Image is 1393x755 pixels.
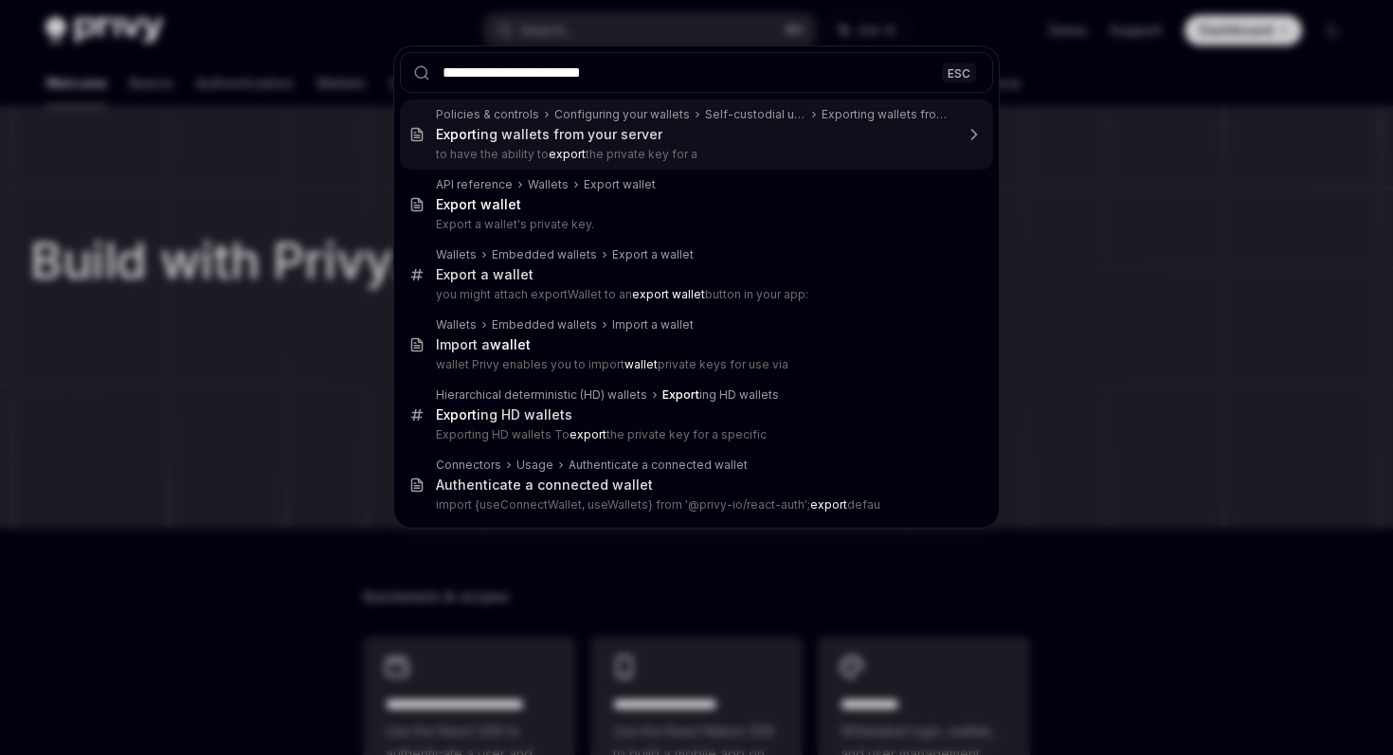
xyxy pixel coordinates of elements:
[942,63,976,82] div: ESC
[436,476,653,494] div: Authenticate a connected wallet
[492,317,597,333] div: Embedded wallets
[632,287,705,301] b: export wallet
[822,107,953,122] div: Exporting wallets from your server
[436,387,647,403] div: Hierarchical deterministic (HD) wallets
[436,406,572,423] div: ing HD wallets
[436,217,953,232] p: Export a wallet's private key.
[436,427,953,442] p: Exporting HD wallets To the private key for a specific
[436,177,513,192] div: API reference
[436,266,534,283] div: Export a wallet
[436,287,953,302] p: you might attach exportWallet to an button in your app:
[705,107,806,122] div: Self-custodial user wallets
[569,458,748,473] div: Authenticate a connected wallet
[612,317,694,333] div: Import a wallet
[810,497,847,512] b: export
[436,126,662,143] div: ing wallets from your server
[436,357,953,372] p: wallet Privy enables you to import private keys for use via
[436,126,477,142] b: Export
[570,427,606,441] b: export
[436,107,539,122] div: Policies & controls
[436,247,477,262] div: Wallets
[436,317,477,333] div: Wallets
[554,107,690,122] div: Configuring your wallets
[624,357,658,371] b: wallet
[436,497,953,512] p: import {useConnectWallet, useWallets} from '@privy-io/react-auth'; defau
[516,458,553,473] div: Usage
[528,177,569,192] div: Wallets
[662,387,699,402] b: Export
[436,196,521,212] b: Export wallet
[436,406,477,422] b: Export
[492,247,597,262] div: Embedded wallets
[612,247,694,262] div: Export a wallet
[490,336,531,352] b: wallet
[662,387,779,403] div: ing HD wallets
[549,147,586,161] b: export
[584,177,656,192] div: Export wallet
[436,458,501,473] div: Connectors
[436,147,953,162] p: to have the ability to the private key for a
[436,336,531,353] div: Import a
